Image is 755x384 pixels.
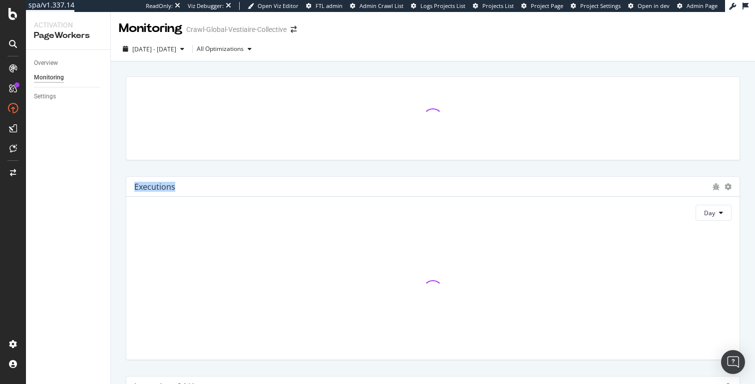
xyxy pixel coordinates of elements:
[119,20,182,37] div: Monitoring
[350,2,403,10] a: Admin Crawl List
[360,2,403,9] span: Admin Crawl List
[34,91,103,102] a: Settings
[696,205,732,221] button: Day
[34,91,56,102] div: Settings
[146,2,173,10] div: ReadOnly:
[119,41,188,57] button: [DATE] - [DATE]
[306,2,343,10] a: FTL admin
[411,2,465,10] a: Logs Projects List
[531,2,563,9] span: Project Page
[628,2,670,10] a: Open in dev
[34,20,102,30] div: Activation
[34,72,103,83] a: Monitoring
[420,2,465,9] span: Logs Projects List
[132,45,176,53] span: [DATE] - [DATE]
[197,41,256,57] button: All Optimizations
[571,2,621,10] a: Project Settings
[316,2,343,9] span: FTL admin
[258,2,299,9] span: Open Viz Editor
[134,182,175,192] div: Executions
[188,2,224,10] div: Viz Debugger:
[34,30,102,41] div: PageWorkers
[580,2,621,9] span: Project Settings
[721,350,745,374] div: Open Intercom Messenger
[34,72,64,83] div: Monitoring
[34,58,58,68] div: Overview
[186,24,287,34] div: Crawl-Global-Vestiaire-Collective
[197,46,244,52] div: All Optimizations
[482,2,514,9] span: Projects List
[687,2,718,9] span: Admin Page
[704,209,715,217] span: Day
[34,58,103,68] a: Overview
[473,2,514,10] a: Projects List
[677,2,718,10] a: Admin Page
[291,26,297,33] div: arrow-right-arrow-left
[713,183,720,190] div: bug
[521,2,563,10] a: Project Page
[638,2,670,9] span: Open in dev
[248,2,299,10] a: Open Viz Editor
